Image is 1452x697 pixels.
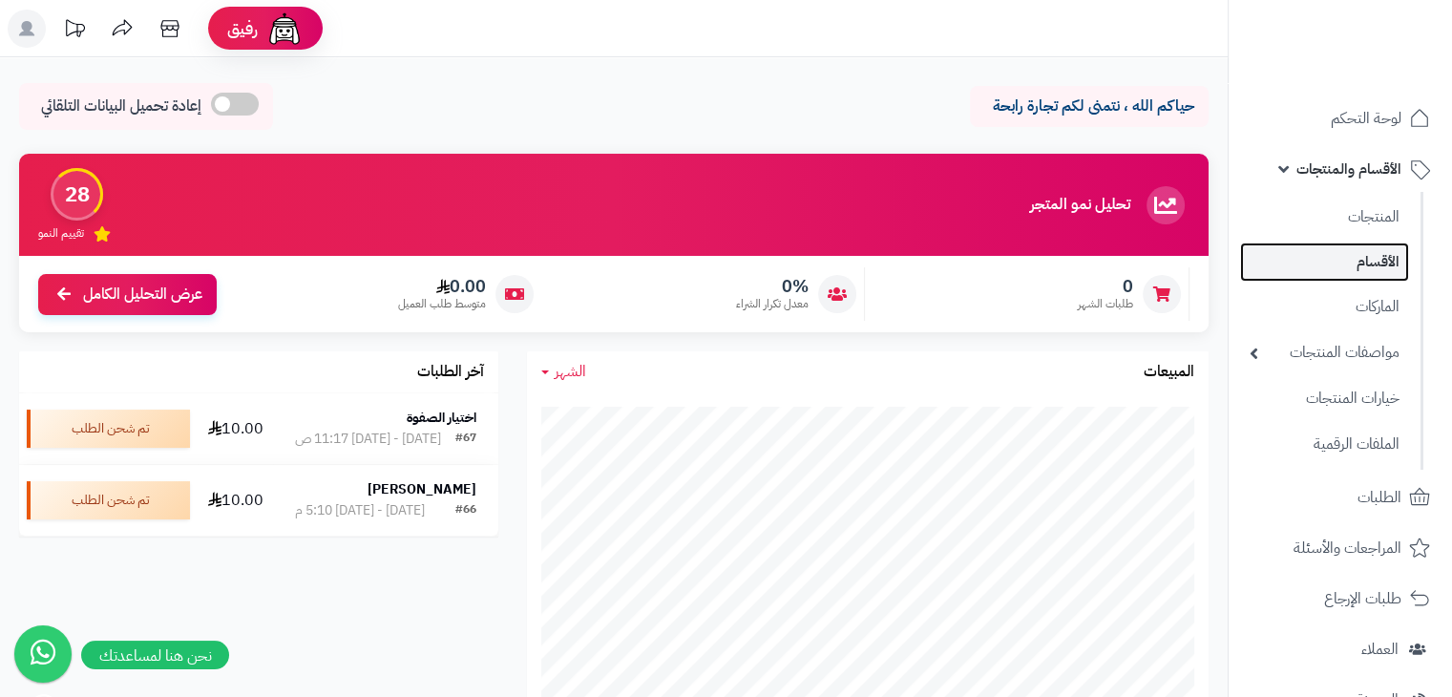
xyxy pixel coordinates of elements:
a: مواصفات المنتجات [1240,332,1409,373]
div: [DATE] - [DATE] 5:10 م [295,501,425,520]
span: متوسط طلب العميل [398,296,486,312]
a: خيارات المنتجات [1240,378,1409,419]
div: تم شحن الطلب [27,481,190,519]
a: الأقسام [1240,243,1409,282]
a: الماركات [1240,286,1409,327]
a: تحديثات المنصة [51,10,98,53]
span: رفيق [227,17,258,40]
div: تم شحن الطلب [27,410,190,448]
div: [DATE] - [DATE] 11:17 ص [295,430,441,449]
span: العملاء [1361,636,1399,663]
span: الشهر [555,360,586,383]
a: عرض التحليل الكامل [38,274,217,315]
div: #66 [455,501,476,520]
span: لوحة التحكم [1331,105,1401,132]
span: 0.00 [398,276,486,297]
a: الطلبات [1240,475,1441,520]
span: طلبات الإرجاع [1324,585,1401,612]
h3: تحليل نمو المتجر [1030,197,1130,214]
span: إعادة تحميل البيانات التلقائي [41,95,201,117]
td: 10.00 [198,465,273,536]
a: المراجعات والأسئلة [1240,525,1441,571]
h3: آخر الطلبات [417,364,484,381]
a: المنتجات [1240,197,1409,238]
a: الملفات الرقمية [1240,424,1409,465]
a: العملاء [1240,626,1441,672]
span: الطلبات [1357,484,1401,511]
span: المراجعات والأسئلة [1294,535,1401,561]
div: #67 [455,430,476,449]
h3: المبيعات [1144,364,1194,381]
img: ai-face.png [265,10,304,48]
span: 0 [1078,276,1133,297]
span: عرض التحليل الكامل [83,284,202,306]
span: الأقسام والمنتجات [1296,156,1401,182]
p: حياكم الله ، نتمنى لكم تجارة رابحة [984,95,1194,117]
span: طلبات الشهر [1078,296,1133,312]
a: طلبات الإرجاع [1240,576,1441,622]
span: معدل تكرار الشراء [736,296,809,312]
strong: [PERSON_NAME] [368,479,476,499]
span: 0% [736,276,809,297]
span: تقييم النمو [38,225,84,242]
a: الشهر [541,361,586,383]
a: لوحة التحكم [1240,95,1441,141]
td: 10.00 [198,393,273,464]
strong: اختيار الصفوة [407,408,476,428]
